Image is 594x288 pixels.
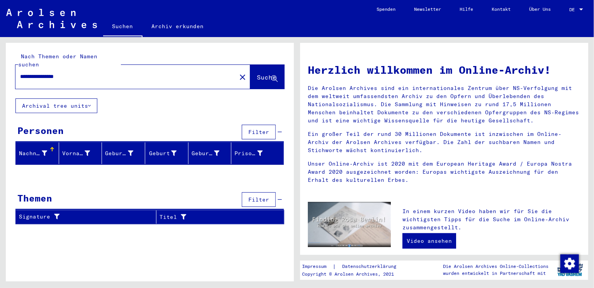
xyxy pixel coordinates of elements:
[308,160,580,184] p: Unser Online-Archiv ist 2020 mit dem European Heritage Award / Europa Nostra Award 2020 ausgezeic...
[308,62,580,78] h1: Herzlich willkommen im Online-Archiv!
[257,73,276,81] span: Suche
[242,192,276,207] button: Filter
[160,213,265,221] div: Titel
[148,147,188,159] div: Geburt‏
[17,191,52,205] div: Themen
[6,9,97,28] img: Arolsen_neg.svg
[556,260,585,280] img: yv_logo.png
[308,84,580,125] p: Die Arolsen Archives sind ein internationales Zentrum über NS-Verfolgung mit dem weltweit umfasse...
[18,53,97,68] mat-label: Nach Themen oder Namen suchen
[59,142,102,164] mat-header-cell: Vorname
[443,270,548,277] p: wurden entwickelt in Partnerschaft mit
[235,69,250,85] button: Clear
[402,207,580,232] p: In einem kurzen Video haben wir für Sie die wichtigsten Tipps für die Suche im Online-Archiv zusa...
[188,142,232,164] mat-header-cell: Geburtsdatum
[560,254,579,273] img: Zustimmung ändern
[231,142,283,164] mat-header-cell: Prisoner #
[102,142,145,164] mat-header-cell: Geburtsname
[336,263,406,271] a: Datenschutzerklärung
[302,263,333,271] a: Impressum
[234,149,263,158] div: Prisoner #
[105,147,145,159] div: Geburtsname
[145,142,188,164] mat-header-cell: Geburt‏
[62,149,90,158] div: Vorname
[19,213,146,221] div: Signature
[302,263,406,271] div: |
[62,147,102,159] div: Vorname
[248,129,269,136] span: Filter
[242,125,276,139] button: Filter
[250,65,284,89] button: Suche
[105,149,133,158] div: Geburtsname
[248,196,269,203] span: Filter
[308,202,391,247] img: video.jpg
[103,17,143,37] a: Suchen
[160,211,275,223] div: Titel
[19,147,59,159] div: Nachname
[15,98,97,113] button: Archival tree units
[234,147,274,159] div: Prisoner #
[308,130,580,154] p: Ein großer Teil der rund 30 Millionen Dokumente ist inzwischen im Online-Archiv der Arolsen Archi...
[19,211,156,223] div: Signature
[302,271,406,278] p: Copyright © Arolsen Archives, 2021
[402,233,456,249] a: Video ansehen
[443,263,548,270] p: Die Arolsen Archives Online-Collections
[192,149,220,158] div: Geburtsdatum
[19,149,47,158] div: Nachname
[143,17,213,36] a: Archiv erkunden
[17,124,64,137] div: Personen
[238,73,247,82] mat-icon: close
[569,7,578,12] span: DE
[148,149,177,158] div: Geburt‏
[16,142,59,164] mat-header-cell: Nachname
[192,147,231,159] div: Geburtsdatum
